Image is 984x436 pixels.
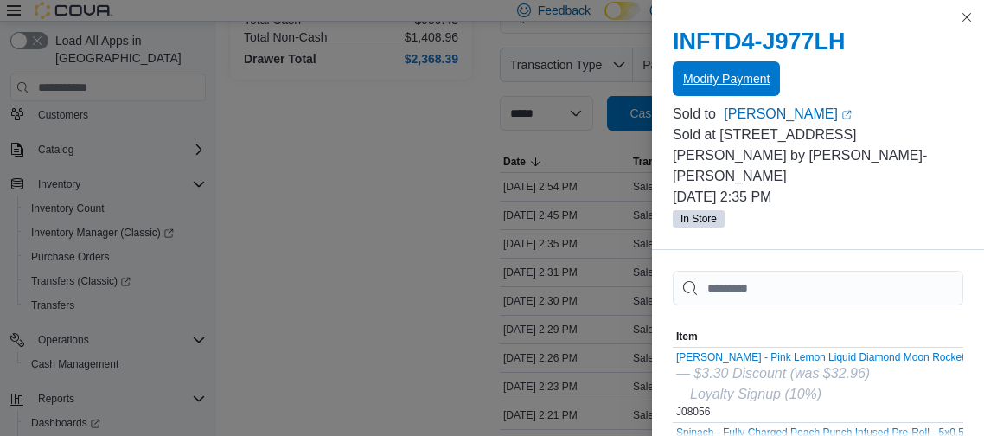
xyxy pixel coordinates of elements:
[673,125,963,187] p: Sold at [STREET_ADDRESS][PERSON_NAME] by [PERSON_NAME]-[PERSON_NAME]
[673,28,963,55] h2: INFTD4-J977LH
[724,104,963,125] a: [PERSON_NAME]External link
[841,110,852,120] svg: External link
[673,187,963,208] p: [DATE] 2:35 PM
[673,271,963,305] input: This is a search bar. As you type, the results lower in the page will automatically filter.
[676,330,698,343] span: Item
[673,61,780,96] button: Modify Payment
[680,211,717,227] span: In Store
[690,387,821,401] i: Loyalty Signup (10%)
[683,70,770,87] span: Modify Payment
[673,210,725,228] span: In Store
[673,104,720,125] div: Sold to
[956,7,977,28] button: Close this dialog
